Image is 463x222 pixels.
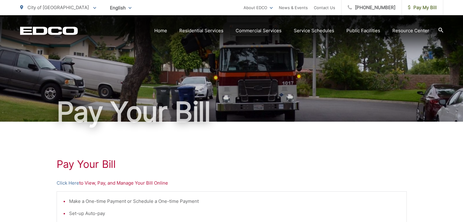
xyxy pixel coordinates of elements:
span: City of [GEOGRAPHIC_DATA] [27,5,89,10]
a: EDCD logo. Return to the homepage. [20,26,78,35]
a: About EDCO [244,4,273,11]
h1: Pay Your Bill [20,97,443,127]
a: Commercial Services [236,27,282,34]
li: Make a One-time Payment or Schedule a One-time Payment [69,198,400,205]
a: Service Schedules [294,27,334,34]
a: News & Events [279,4,308,11]
a: Residential Services [179,27,223,34]
a: Public Facilities [346,27,380,34]
a: Contact Us [314,4,335,11]
span: Pay My Bill [408,4,437,11]
a: Home [154,27,167,34]
h1: Pay Your Bill [57,158,407,170]
p: to View, Pay, and Manage Your Bill Online [57,179,407,187]
a: Click Here [57,179,79,187]
span: English [105,2,136,13]
a: Resource Center [392,27,429,34]
li: Set-up Auto-pay [69,210,400,217]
